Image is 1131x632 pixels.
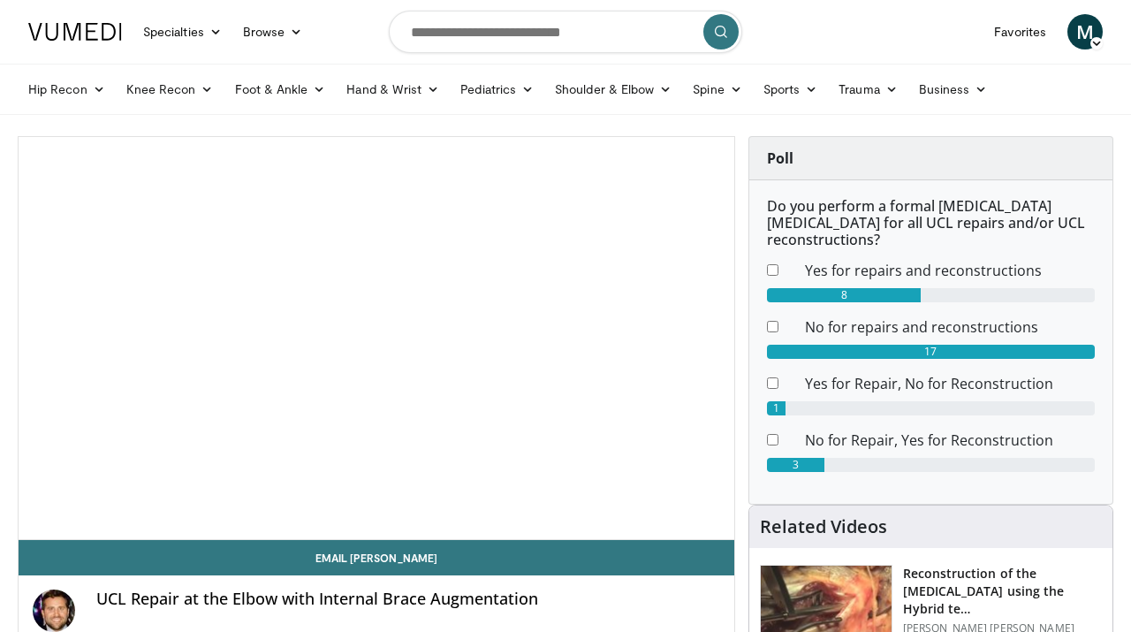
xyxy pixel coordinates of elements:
a: Pediatrics [450,72,544,107]
a: Trauma [828,72,908,107]
a: Email [PERSON_NAME] [19,540,734,575]
a: Foot & Ankle [224,72,337,107]
dd: No for repairs and reconstructions [792,316,1108,338]
a: Favorites [983,14,1057,49]
video-js: Video Player [19,137,734,540]
dd: Yes for Repair, No for Reconstruction [792,373,1108,394]
a: Hand & Wrist [336,72,450,107]
h3: Reconstruction of the [MEDICAL_DATA] using the Hybrid te… [903,565,1102,618]
a: M [1067,14,1103,49]
dd: Yes for repairs and reconstructions [792,260,1108,281]
a: Shoulder & Elbow [544,72,682,107]
a: Spine [682,72,752,107]
a: Specialties [133,14,232,49]
a: Hip Recon [18,72,116,107]
div: 8 [767,288,922,302]
img: VuMedi Logo [28,23,122,41]
div: 1 [767,401,786,415]
strong: Poll [767,148,793,168]
h6: Do you perform a formal [MEDICAL_DATA] [MEDICAL_DATA] for all UCL repairs and/or UCL reconstructi... [767,198,1095,249]
h4: Related Videos [760,516,887,537]
div: 3 [767,458,825,472]
dd: No for Repair, Yes for Reconstruction [792,430,1108,451]
input: Search topics, interventions [389,11,742,53]
img: Avatar [33,590,75,632]
a: Business [908,72,998,107]
h4: UCL Repair at the Elbow with Internal Brace Augmentation [96,590,720,609]
a: Knee Recon [116,72,224,107]
a: Sports [753,72,829,107]
a: Browse [232,14,314,49]
div: 17 [767,345,1095,359]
